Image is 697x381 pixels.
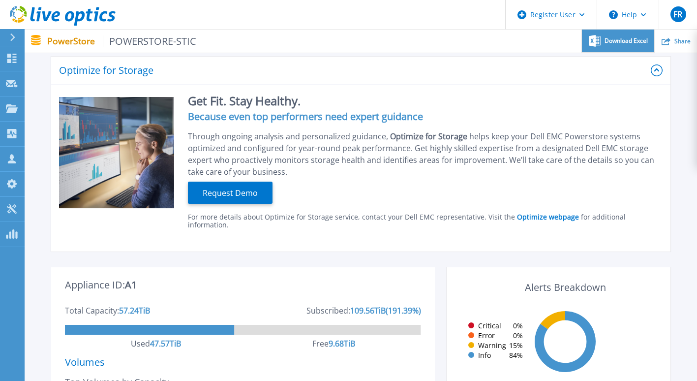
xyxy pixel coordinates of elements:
[350,307,386,315] div: 109.56 TiB
[47,35,197,47] p: PowerStore
[390,131,469,142] span: Optimize for Storage
[65,307,119,315] div: Total Capacity:
[125,281,137,307] div: A1
[464,351,491,359] div: Info
[306,307,350,315] div: Subscribed:
[188,213,657,229] div: For more details about Optimize for Storage service, contact your Dell EMC representative. Visit ...
[59,97,174,209] img: Optimize Promo
[329,340,355,348] div: 9.68 TiB
[65,358,421,366] div: Volumes
[509,342,523,349] span: 15 %
[188,97,657,105] h2: Get Fit. Stay Healthy.
[59,65,651,75] h2: Optimize for Storage
[460,274,670,299] div: Alerts Breakdown
[464,342,506,349] div: Warning
[188,182,273,204] button: Request Demo
[674,38,691,44] span: Share
[515,212,581,222] a: Optimize webpage
[150,340,181,348] div: 47.57 TiB
[386,307,421,315] div: ( 191.39 %)
[464,332,495,340] div: Error
[312,340,329,348] div: Free
[673,10,682,18] span: FR
[119,307,150,315] div: 57.24 TiB
[513,332,523,340] span: 0 %
[131,340,150,348] div: Used
[605,38,648,44] span: Download Excel
[509,351,523,359] span: 84 %
[188,113,657,121] h4: Because even top performers need expert guidance
[103,35,197,47] span: POWERSTORE-STIC
[188,130,657,178] div: Through ongoing analysis and personalized guidance, helps keep your Dell EMC Powerstore systems o...
[65,281,125,289] div: Appliance ID:
[513,322,523,330] span: 0 %
[464,322,501,330] div: Critical
[199,187,262,199] span: Request Demo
